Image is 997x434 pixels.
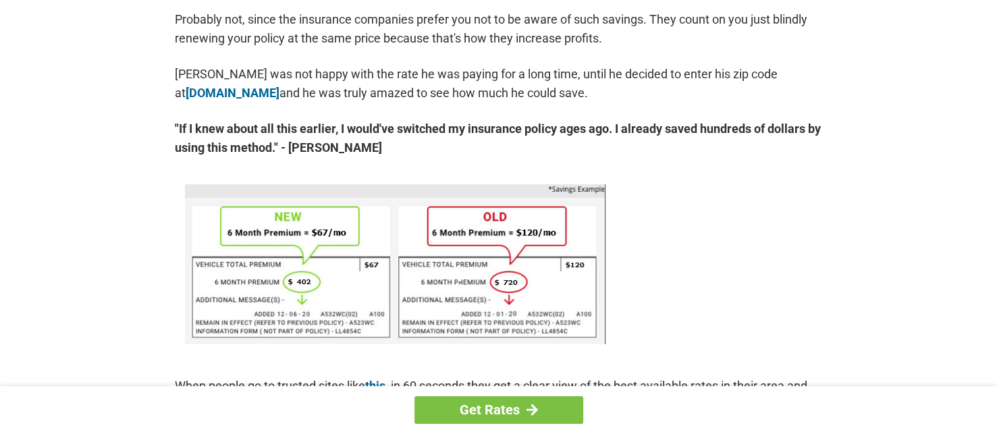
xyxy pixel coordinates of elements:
[414,396,583,424] a: Get Rates
[186,86,279,100] a: [DOMAIN_NAME]
[185,184,605,344] img: savings
[365,379,385,393] a: this
[175,119,823,157] strong: "If I knew about all this earlier, I would've switched my insurance policy ages ago. I already sa...
[175,65,823,103] p: [PERSON_NAME] was not happy with the rate he was paying for a long time, until he decided to ente...
[175,377,823,433] p: When people go to trusted sites like , in 60 seconds they get a clear view of the best available ...
[175,10,823,48] p: Probably not, since the insurance companies prefer you not to be aware of such savings. They coun...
